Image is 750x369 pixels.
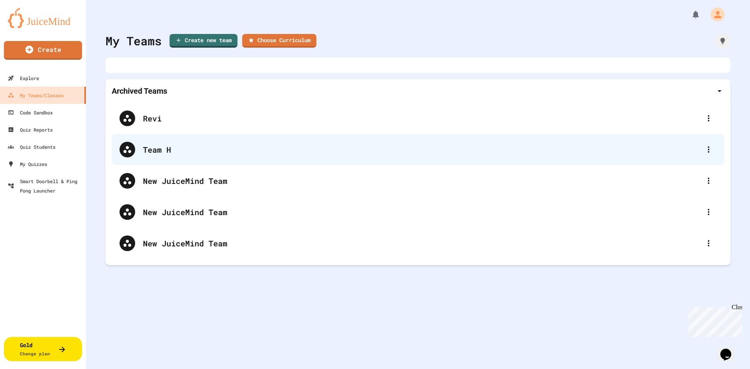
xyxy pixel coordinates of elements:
div: My Teams [105,32,162,50]
div: Code Sandbox [8,108,53,117]
div: How it works [715,33,730,49]
p: Archived Teams [112,86,167,96]
div: Revi [143,112,701,124]
div: Revi [112,103,724,134]
a: Choose Curriculum [242,34,316,48]
div: New JuiceMind Team [112,165,724,196]
div: New JuiceMind Team [143,175,701,187]
div: New JuiceMind Team [143,237,701,249]
div: Quiz Reports [8,125,53,134]
div: My Teams/Classes [8,91,64,100]
button: GoldChange plan [4,337,82,361]
img: logo-orange.svg [8,8,78,28]
iframe: chat widget [685,304,742,337]
div: Team H [112,134,724,165]
div: New JuiceMind Team [112,228,724,259]
div: New JuiceMind Team [112,196,724,228]
a: Create new team [170,34,237,48]
div: Smart Doorbell & Ping Pong Launcher [8,176,83,195]
a: Create [4,41,82,60]
iframe: chat widget [717,338,742,361]
div: My Account [702,5,727,23]
div: Explore [8,73,39,83]
div: My Notifications [677,8,702,21]
div: Quiz Students [8,142,55,152]
div: Chat with us now!Close [3,3,54,50]
div: Gold [20,341,50,357]
div: New JuiceMind Team [143,206,701,218]
div: Team H [143,144,701,155]
span: Change plan [20,351,50,357]
div: My Quizzes [8,159,47,169]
